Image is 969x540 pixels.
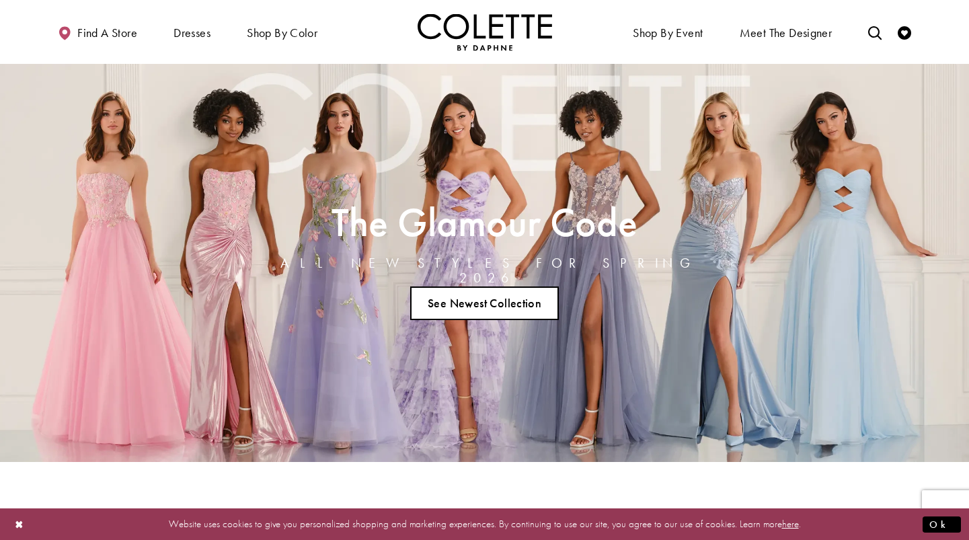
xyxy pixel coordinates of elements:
[894,13,915,50] a: Check Wishlist
[629,13,706,50] span: Shop By Event
[243,13,321,50] span: Shop by color
[260,281,709,325] ul: Slider Links
[418,13,552,50] img: Colette by Daphne
[247,26,317,40] span: Shop by color
[8,512,31,536] button: Close Dialog
[264,256,705,285] h4: ALL NEW STYLES FOR SPRING 2026
[633,26,703,40] span: Shop By Event
[740,26,832,40] span: Meet the designer
[410,286,559,320] a: See Newest Collection The Glamour Code ALL NEW STYLES FOR SPRING 2026
[736,13,836,50] a: Meet the designer
[77,26,137,40] span: Find a store
[264,204,705,241] h2: The Glamour Code
[782,517,799,531] a: here
[418,13,552,50] a: Visit Home Page
[97,515,872,533] p: Website uses cookies to give you personalized shopping and marketing experiences. By continuing t...
[54,13,141,50] a: Find a store
[865,13,885,50] a: Toggle search
[170,13,214,50] span: Dresses
[923,516,961,533] button: Submit Dialog
[173,26,210,40] span: Dresses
